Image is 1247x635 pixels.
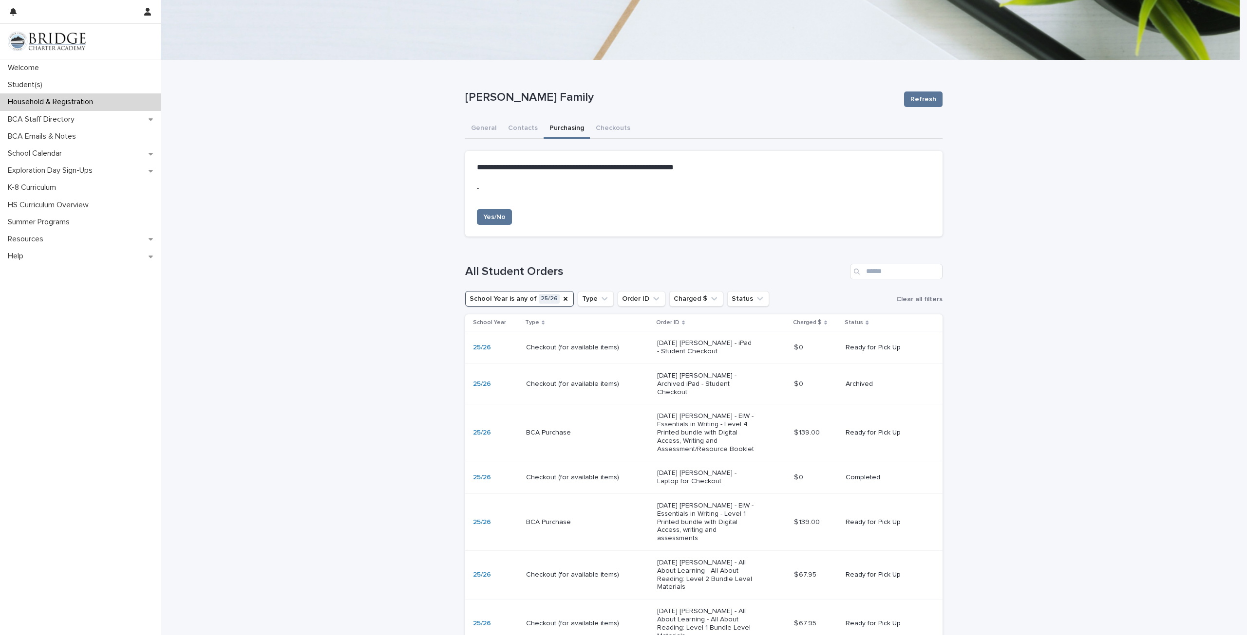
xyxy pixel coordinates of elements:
p: School Calendar [4,149,70,158]
input: Search [850,264,943,279]
button: Refresh [904,91,943,107]
button: Purchasing [544,119,590,139]
p: Exploration Day Sign-Ups [4,166,100,175]
p: Household & Registration [4,97,101,107]
p: Checkout (for available items) [526,619,623,628]
a: 25/26 [473,571,491,579]
button: Type [578,291,614,307]
p: BCA Staff Directory [4,115,82,124]
p: Ready for Pick Up [846,518,927,526]
tr: 25/26 Checkout (for available items)[DATE] [PERSON_NAME] - iPad - Student Checkout$ 0$ 0 Ready fo... [465,331,943,364]
p: BCA Emails & Notes [4,132,84,141]
a: 25/26 [473,619,491,628]
a: 25/26 [473,473,491,482]
p: BCA Purchase [526,518,623,526]
p: $ 0 [794,342,805,352]
p: Checkout (for available items) [526,380,623,388]
tr: 25/26 Checkout (for available items)[DATE] [PERSON_NAME] - All About Learning - All About Reading... [465,550,943,599]
tr: 25/26 BCA Purchase[DATE] [PERSON_NAME] - EIW - Essentials in Writing - Level 1 Printed bundle wit... [465,493,943,550]
button: General [465,119,502,139]
p: HS Curriculum Overview [4,200,96,210]
p: $ 67.95 [794,569,818,579]
button: Yes/No [477,209,512,225]
p: K-8 Curriculum [4,183,64,192]
p: Ready for Pick Up [846,571,927,579]
p: [DATE] [PERSON_NAME] - Laptop for Checkout [657,469,755,486]
button: Order ID [618,291,665,307]
button: Charged $ [669,291,723,307]
p: [DATE] [PERSON_NAME] - EIW - Essentials in Writing - Level 1 Printed bundle with Digital Access, ... [657,502,755,543]
p: Order ID [656,317,680,328]
a: 25/26 [473,518,491,526]
p: Help [4,252,31,261]
span: Refresh [910,94,936,104]
img: V1C1m3IdTEidaUdm9Hs0 [8,32,86,51]
a: 25/26 [473,429,491,437]
a: 25/26 [473,344,491,352]
p: Welcome [4,63,47,73]
p: [DATE] [PERSON_NAME] - Archived iPad - Student Checkout [657,372,755,396]
tr: 25/26 BCA Purchase[DATE] [PERSON_NAME] - EIW - Essentials in Writing - Level 4 Printed bundle wit... [465,404,943,461]
p: $ 67.95 [794,617,818,628]
p: Ready for Pick Up [846,429,927,437]
button: School Year [465,291,574,307]
p: School Year [473,317,506,328]
button: Contacts [502,119,544,139]
tr: 25/26 Checkout (for available items)[DATE] [PERSON_NAME] - Archived iPad - Student Checkout$ 0$ 0... [465,363,943,404]
p: Checkout (for available items) [526,571,623,579]
p: BCA Purchase [526,429,623,437]
button: Status [727,291,769,307]
p: $ 0 [794,378,805,388]
span: Clear all filters [896,296,943,303]
p: Resources [4,235,51,244]
h1: All Student Orders [465,265,846,279]
p: Summer Programs [4,218,77,227]
p: Ready for Pick Up [846,344,927,352]
p: $ 139.00 [794,516,822,526]
p: [DATE] [PERSON_NAME] - All About Learning - All About Reading: Level 2 Bundle Level Materials [657,559,755,591]
p: Checkout (for available items) [526,473,623,482]
p: $ 0 [794,472,805,482]
p: Type [525,317,539,328]
tr: 25/26 Checkout (for available items)[DATE] [PERSON_NAME] - Laptop for Checkout$ 0$ 0 Completed [465,461,943,494]
p: [DATE] [PERSON_NAME] - iPad - Student Checkout [657,339,755,356]
button: Checkouts [590,119,636,139]
p: [DATE] [PERSON_NAME] - EIW - Essentials in Writing - Level 4 Printed bundle with Digital Access, ... [657,412,755,453]
span: Yes/No [483,212,506,222]
button: Clear all filters [892,292,943,307]
p: Checkout (for available items) [526,344,623,352]
p: Status [845,317,863,328]
p: Archived [846,380,927,388]
p: $ 139.00 [794,427,822,437]
p: Student(s) [4,80,50,90]
p: Completed [846,473,927,482]
p: Charged $ [793,317,822,328]
p: Ready for Pick Up [846,619,927,628]
p: - [477,183,931,194]
a: 25/26 [473,380,491,388]
p: [PERSON_NAME] Family [465,91,896,105]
